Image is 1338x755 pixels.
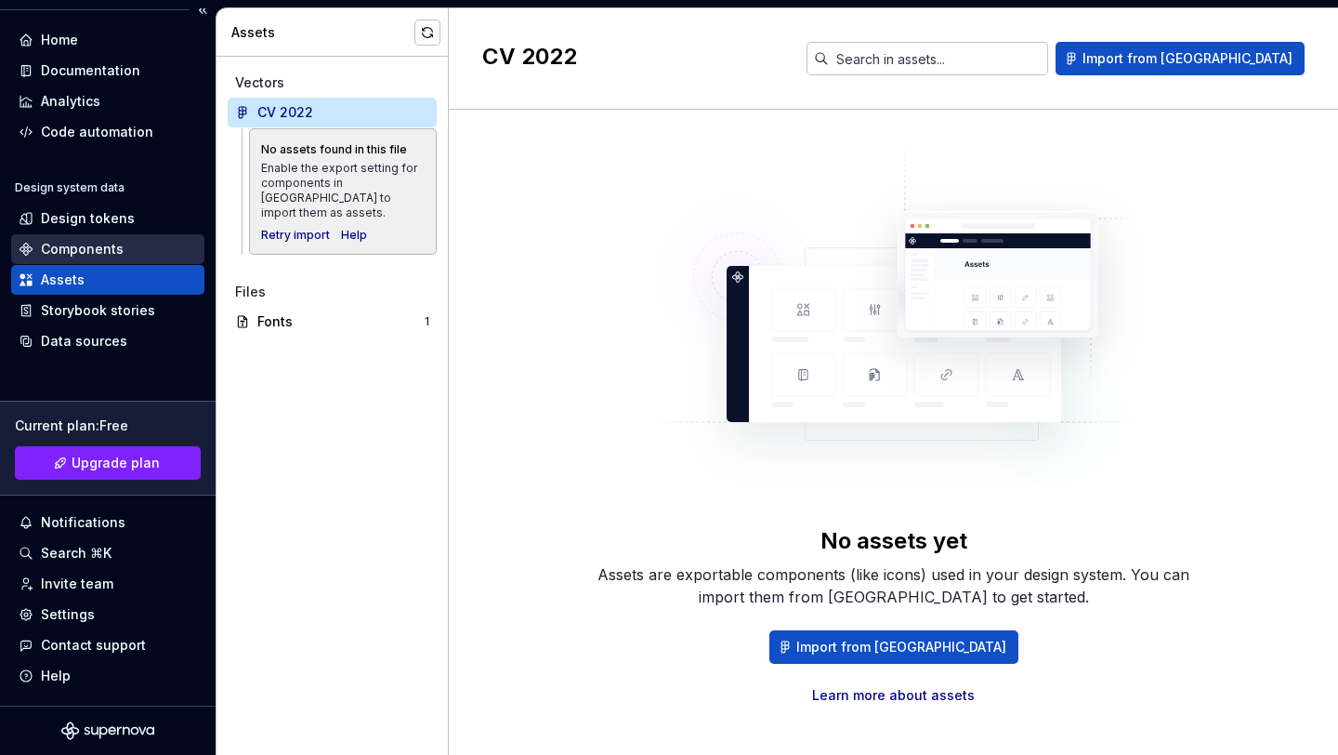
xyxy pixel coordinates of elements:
[597,563,1191,608] div: Assets are exportable components (like icons) used in your design system. You can import them fro...
[482,42,784,72] h2: CV 2022
[15,417,201,435] div: Current plan : Free
[41,123,153,141] div: Code automation
[11,538,204,568] button: Search ⌘K
[41,61,140,80] div: Documentation
[41,209,135,228] div: Design tokens
[1082,49,1292,68] span: Import from [GEOGRAPHIC_DATA]
[829,42,1048,75] input: Search in assets...
[11,204,204,233] a: Design tokens
[41,636,146,655] div: Contact support
[41,240,124,258] div: Components
[228,98,437,127] a: CV 2022
[41,332,127,351] div: Data sources
[11,296,204,325] a: Storybook stories
[11,56,204,86] a: Documentation
[61,722,154,740] svg: Supernova Logo
[231,23,414,42] div: Assets
[235,283,429,301] div: Files
[812,686,975,705] a: Learn more about assets
[257,312,425,331] div: Fonts
[41,271,85,289] div: Assets
[11,86,204,116] a: Analytics
[41,31,78,49] div: Home
[11,630,204,660] button: Contact support
[11,25,204,55] a: Home
[15,446,201,480] a: Upgrade plan
[11,600,204,629] a: Settings
[11,265,204,295] a: Assets
[11,661,204,691] button: Help
[41,544,111,563] div: Search ⌘K
[11,117,204,147] a: Code automation
[11,508,204,537] button: Notifications
[261,228,330,243] button: Retry import
[1056,42,1305,75] button: Import from [GEOGRAPHIC_DATA]
[41,605,95,624] div: Settings
[41,575,113,593] div: Invite team
[261,142,407,157] div: No assets found in this file
[11,326,204,356] a: Data sources
[820,526,967,556] div: No assets yet
[425,314,429,329] div: 1
[41,92,100,111] div: Analytics
[41,667,71,685] div: Help
[257,103,313,122] div: CV 2022
[15,180,125,195] div: Design system data
[11,569,204,599] a: Invite team
[41,513,125,532] div: Notifications
[796,638,1006,656] span: Import from [GEOGRAPHIC_DATA]
[341,228,367,243] a: Help
[72,454,160,472] span: Upgrade plan
[41,301,155,320] div: Storybook stories
[11,234,204,264] a: Components
[235,73,429,92] div: Vectors
[228,307,437,337] a: Fonts1
[769,630,1018,664] button: Import from [GEOGRAPHIC_DATA]
[261,161,425,220] div: Enable the export setting for components in [GEOGRAPHIC_DATA] to import them as assets.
